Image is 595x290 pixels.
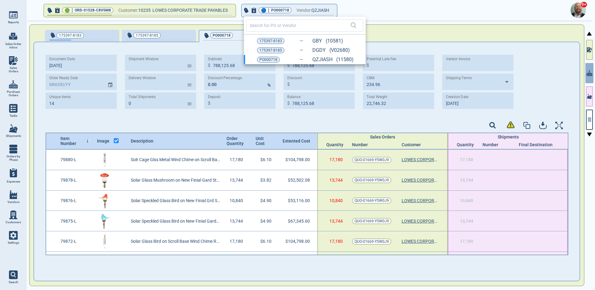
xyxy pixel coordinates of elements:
[312,57,354,62] a: QZJIASH (11580)
[250,21,350,30] input: Search for PO or Vendor
[312,38,343,44] a: GBY (10581)
[312,48,350,53] a: DGDY (V02680)
[259,47,282,53] span: 175397-8185
[259,38,282,44] span: 175397-8183
[259,57,277,63] span: PO000718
